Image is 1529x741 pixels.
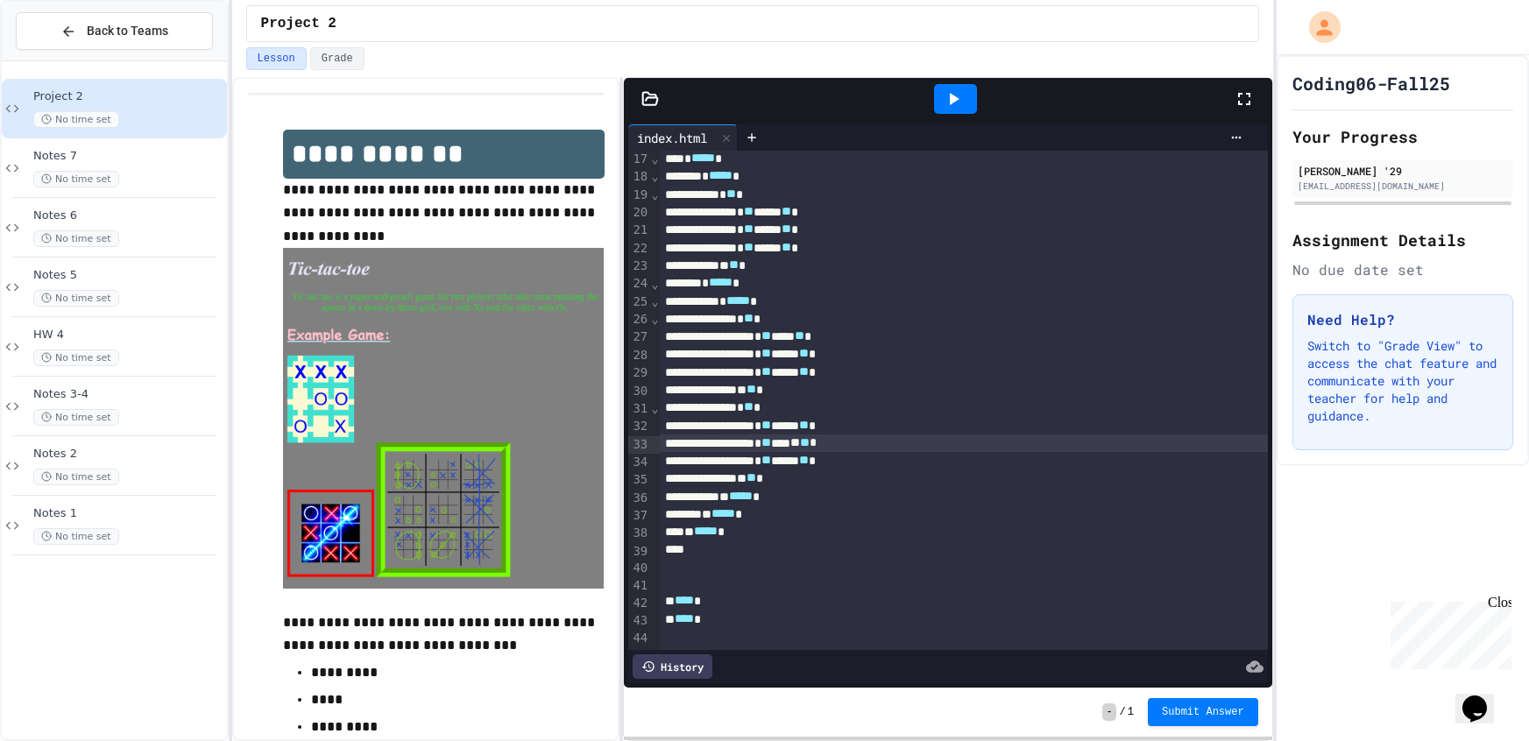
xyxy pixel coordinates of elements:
[650,169,659,183] span: Fold line
[628,436,650,454] div: 33
[628,383,650,400] div: 30
[633,654,712,679] div: History
[246,47,307,70] button: Lesson
[628,293,650,311] div: 25
[1292,71,1450,95] h1: Coding06-Fall25
[628,151,650,168] div: 17
[628,311,650,328] div: 26
[628,595,650,612] div: 42
[628,577,650,595] div: 41
[650,312,659,326] span: Fold line
[628,490,650,507] div: 36
[650,187,659,201] span: Fold line
[33,528,119,545] span: No time set
[628,328,650,346] div: 27
[628,129,716,147] div: index.html
[628,204,650,222] div: 20
[628,560,650,577] div: 40
[33,469,119,485] span: No time set
[628,168,650,186] div: 18
[628,525,650,542] div: 38
[628,612,650,630] div: 43
[650,294,659,308] span: Fold line
[7,7,121,111] div: Chat with us now!Close
[33,111,119,128] span: No time set
[33,290,119,307] span: No time set
[33,171,119,187] span: No time set
[33,208,223,223] span: Notes 6
[628,543,650,561] div: 39
[650,152,659,166] span: Fold line
[628,454,650,471] div: 34
[1292,124,1513,149] h2: Your Progress
[1128,705,1134,719] span: 1
[628,222,650,239] div: 21
[628,418,650,435] div: 32
[628,187,650,204] div: 19
[628,364,650,382] div: 29
[261,13,336,34] span: Project 2
[1455,671,1511,723] iframe: chat widget
[33,447,223,462] span: Notes 2
[628,275,650,293] div: 24
[1102,703,1115,721] span: -
[628,507,650,525] div: 37
[33,230,119,247] span: No time set
[650,277,659,291] span: Fold line
[628,347,650,364] div: 28
[33,149,223,164] span: Notes 7
[33,89,223,104] span: Project 2
[16,12,213,50] button: Back to Teams
[310,47,365,70] button: Grade
[628,124,738,151] div: index.html
[87,22,168,40] span: Back to Teams
[650,401,659,415] span: Fold line
[628,240,650,258] div: 22
[33,409,119,426] span: No time set
[1307,309,1498,330] h3: Need Help?
[1292,228,1513,252] h2: Assignment Details
[1298,163,1508,179] div: [PERSON_NAME] '29
[33,268,223,283] span: Notes 5
[628,258,650,275] div: 23
[628,471,650,489] div: 35
[1298,180,1508,193] div: [EMAIL_ADDRESS][DOMAIN_NAME]
[1291,7,1345,47] div: My Account
[1384,595,1511,669] iframe: chat widget
[33,506,223,521] span: Notes 1
[628,630,650,647] div: 44
[1120,705,1126,719] span: /
[628,400,650,418] div: 31
[33,387,223,402] span: Notes 3-4
[1162,705,1244,719] span: Submit Answer
[1148,698,1258,726] button: Submit Answer
[1292,259,1513,280] div: No due date set
[1307,337,1498,425] p: Switch to "Grade View" to access the chat feature and communicate with your teacher for help and ...
[33,349,119,366] span: No time set
[33,328,223,342] span: HW 4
